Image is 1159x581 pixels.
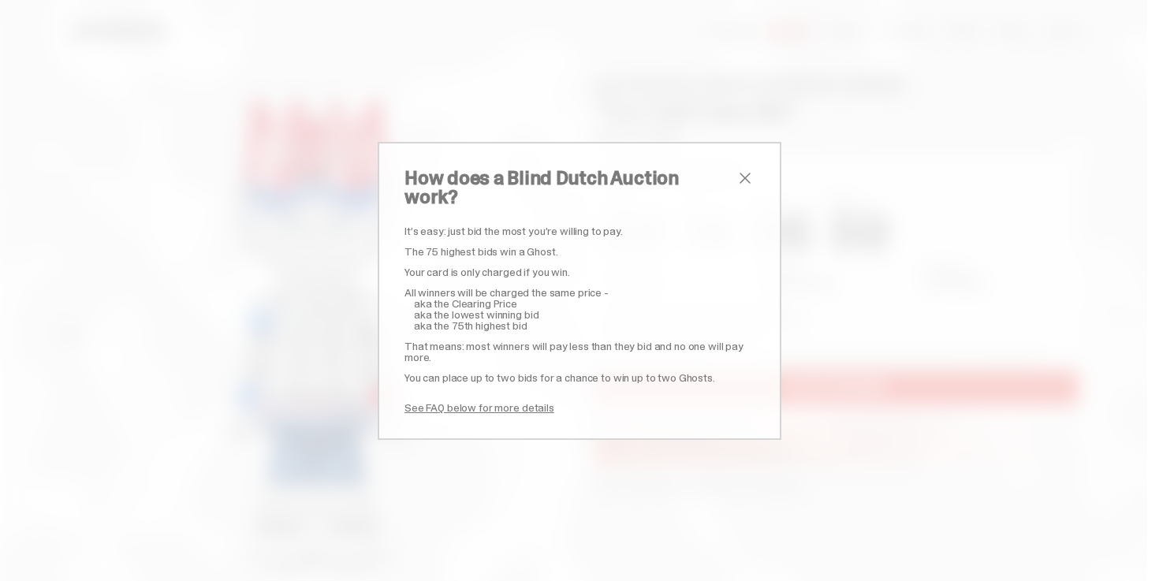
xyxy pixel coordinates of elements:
[404,372,755,383] p: You can place up to two bids for a chance to win up to two Ghosts.
[414,296,517,311] span: aka the Clearing Price
[404,266,755,277] p: Your card is only charged if you win.
[404,225,755,236] p: It’s easy: just bid the most you’re willing to pay.
[414,307,539,322] span: aka the lowest winning bid
[414,318,527,333] span: aka the 75th highest bid
[404,287,755,298] p: All winners will be charged the same price -
[404,341,755,363] p: That means: most winners will pay less than they bid and no one will pay more.
[736,169,755,188] button: close
[404,169,736,207] h2: How does a Blind Dutch Auction work?
[404,246,755,257] p: The 75 highest bids win a Ghost.
[404,400,554,415] a: See FAQ below for more details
